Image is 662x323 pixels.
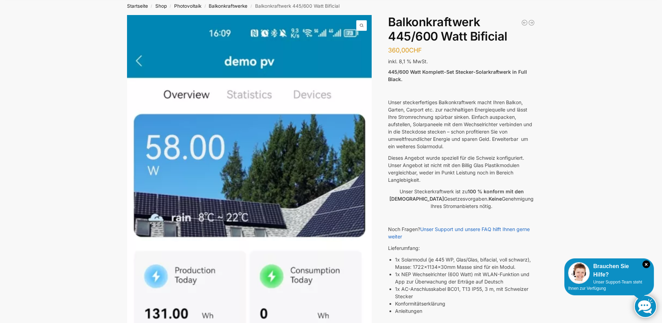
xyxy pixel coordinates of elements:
[388,244,535,252] p: Lieferumfang:
[388,99,535,150] p: Unser steckerfertiges Balkonkraftwerk macht Ihren Balkon, Garten, Carport etc. zur nachhaltigen E...
[388,69,527,82] strong: 445/600 Watt Komplett-Set Stecker-Solarkraftwerk in Full Black.
[395,271,535,285] li: 1x NEP Wechselrichter (600 Watt) mit WLAN-Funktion und App zur Überwachung der Erträge auf Deutsch
[388,226,530,239] a: Unser Support und unsere FAQ hilft Ihnen gerne weiter
[489,196,502,202] strong: Keine
[127,3,148,9] a: Startseite
[174,3,201,9] a: Photovoltaik
[388,154,535,184] p: Dieses Angebot wurde speziell für die Schweiz konfiguriert. Unser Angebot ist nicht mit den Billi...
[409,46,422,54] span: CHF
[247,3,255,9] span: /
[388,15,535,44] h1: Balkonkraftwerk 445/600 Watt Bificial
[642,260,650,268] i: Schließen
[388,46,422,54] bdi: 360,00
[388,188,535,210] p: Unser Steckerkraftwerk ist zu Gesetzesvorgaben. Genehmigung Ihres Stromanbieters nötig.
[528,19,535,26] a: Balkonkraftwerk 600/810 Watt Fullblack
[395,256,535,271] li: 1x Solarmodul (je 445 WP, Glas/Glas, bifacial, voll schwarz), Masse: 1722x1134x30mm Masse sind fü...
[148,3,155,9] span: /
[201,3,209,9] span: /
[568,262,650,279] div: Brauchen Sie Hilfe?
[388,58,428,64] span: inkl. 8,1 % MwSt.
[388,225,535,240] p: Noch Fragen?
[395,300,535,307] li: Konformitätserklärung
[568,280,642,291] span: Unser Support-Team steht Ihnen zur Verfügung
[395,307,535,315] li: Anleitungen
[155,3,167,9] a: Shop
[209,3,247,9] a: Balkonkraftwerke
[568,262,590,284] img: Customer service
[521,19,528,26] a: Steckerkraftwerk 890 Watt mit verstellbaren Balkonhalterungen inkl. Lieferung
[167,3,174,9] span: /
[395,285,535,300] li: 1x AC-Anschlusskabel BC01, T13 IP55, 3 m, mit Schweizer Stecker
